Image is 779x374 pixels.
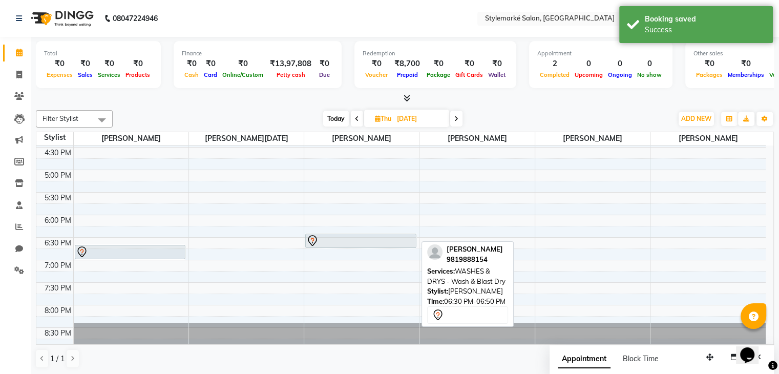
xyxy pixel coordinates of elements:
span: Block Time [623,354,659,363]
div: ₹0 [486,58,508,70]
div: ₹0 [123,58,153,70]
div: ₹8,700 [390,58,424,70]
span: Today [323,111,349,127]
span: Online/Custom [220,71,266,78]
span: [PERSON_NAME] [535,132,650,145]
div: 0 [635,58,664,70]
span: Thu [372,115,394,122]
div: 6:30 PM [43,238,73,248]
span: Card [201,71,220,78]
span: Cash [182,71,201,78]
div: 8:00 PM [43,305,73,316]
input: 2025-10-09 [394,111,445,127]
div: 2 [537,58,572,70]
span: Due [317,71,332,78]
span: Packages [693,71,725,78]
span: Sales [75,71,95,78]
span: Expenses [44,71,75,78]
span: Gift Cards [453,71,486,78]
img: logo [26,4,96,33]
div: 5:30 PM [43,193,73,203]
span: Time: [427,297,444,305]
iframe: chat widget [736,333,769,364]
div: ₹0 [44,58,75,70]
span: Services: [427,267,455,275]
span: Petty cash [274,71,308,78]
div: Booking saved [645,14,765,25]
div: 9819888154 [447,255,503,265]
span: Filter Stylist [43,114,78,122]
div: ₹0 [453,58,486,70]
span: ⁠[PERSON_NAME] [419,132,534,145]
div: ₹13,97,808 [266,58,315,70]
span: Upcoming [572,71,605,78]
div: ₹0 [220,58,266,70]
span: Prepaid [394,71,420,78]
div: Success [645,25,765,35]
div: Finance [182,49,333,58]
span: Wallet [486,71,508,78]
div: Total [44,49,153,58]
span: ⁠[PERSON_NAME][DATE] [189,132,304,145]
span: Voucher [363,71,390,78]
span: WASHES & DRYS - Wash & Blast Dry [427,267,506,285]
div: Redemption [363,49,508,58]
div: ₹0 [424,58,453,70]
div: [PERSON_NAME], 06:45 PM-07:05 PM, WASHES & DRYS - Wash & Blast Dry [75,245,185,259]
div: Stylist [36,132,73,143]
button: ADD NEW [679,112,714,126]
span: Products [123,71,153,78]
span: Ongoing [605,71,635,78]
div: 7:30 PM [43,283,73,294]
div: 0 [572,58,605,70]
span: [PERSON_NAME] [650,132,766,145]
div: [PERSON_NAME] [427,286,508,297]
span: ADD NEW [681,115,711,122]
span: Appointment [558,350,610,368]
div: ₹0 [315,58,333,70]
div: ₹0 [725,58,767,70]
span: [PERSON_NAME] [74,132,188,145]
div: ₹0 [363,58,390,70]
div: 7:00 PM [43,260,73,271]
div: ₹0 [182,58,201,70]
div: ₹0 [75,58,95,70]
span: Stylist: [427,287,448,295]
span: [PERSON_NAME] [447,245,503,253]
span: 1 / 1 [50,354,65,364]
div: ₹0 [201,58,220,70]
div: 8:30 PM [43,328,73,339]
div: 5:00 PM [43,170,73,181]
div: Appointment [537,49,664,58]
span: Completed [537,71,572,78]
div: 6:00 PM [43,215,73,226]
span: Services [95,71,123,78]
div: 4:30 PM [43,148,73,158]
div: ₹0 [95,58,123,70]
span: No show [635,71,664,78]
span: Memberships [725,71,767,78]
div: [PERSON_NAME], 06:30 PM-06:50 PM, WASHES & DRYS - Wash & Blast Dry [306,234,416,247]
img: profile [427,244,443,260]
span: Package [424,71,453,78]
div: ₹0 [693,58,725,70]
div: 0 [605,58,635,70]
div: 06:30 PM-06:50 PM [427,297,508,307]
b: 08047224946 [113,4,158,33]
span: [PERSON_NAME] [304,132,419,145]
